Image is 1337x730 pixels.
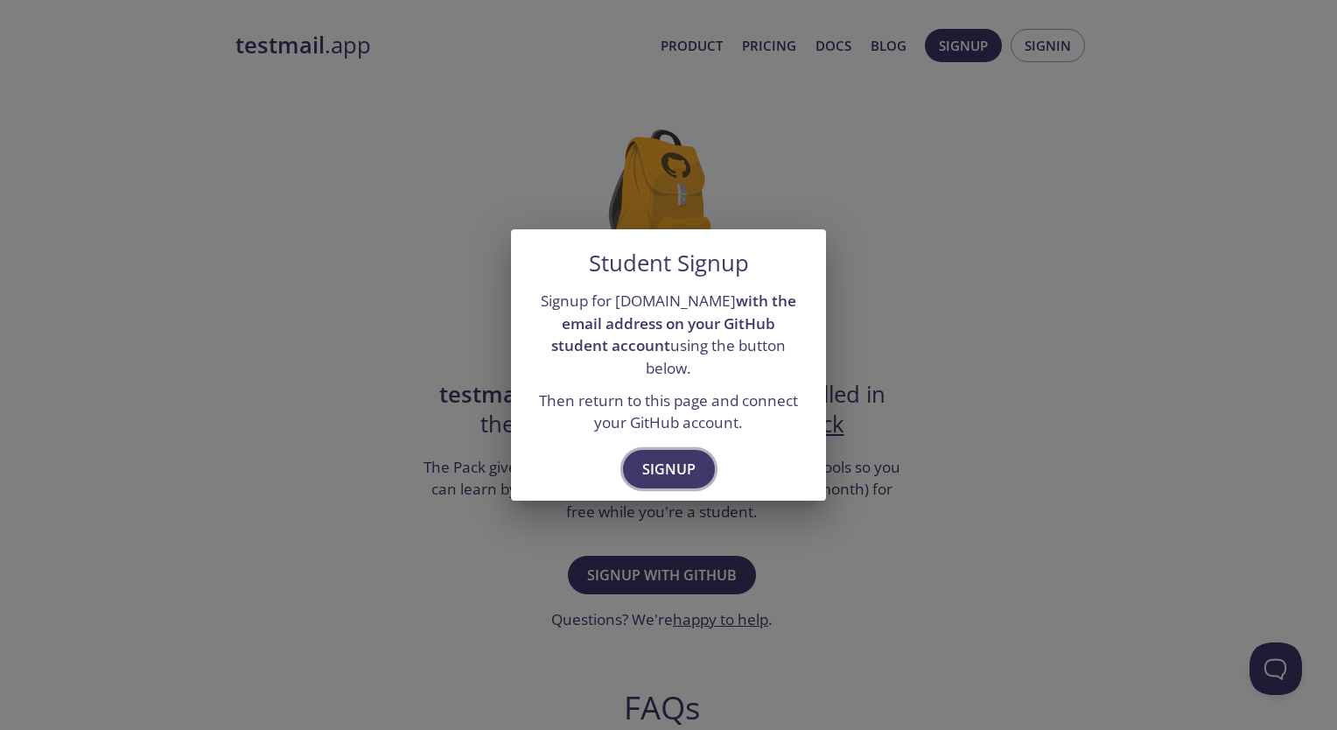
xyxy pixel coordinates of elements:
p: Signup for [DOMAIN_NAME] using the button below. [532,290,805,380]
button: Signup [623,450,715,488]
strong: with the email address on your GitHub student account [551,291,796,355]
span: Signup [642,457,696,481]
p: Then return to this page and connect your GitHub account. [532,390,805,434]
h5: Student Signup [589,250,749,277]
